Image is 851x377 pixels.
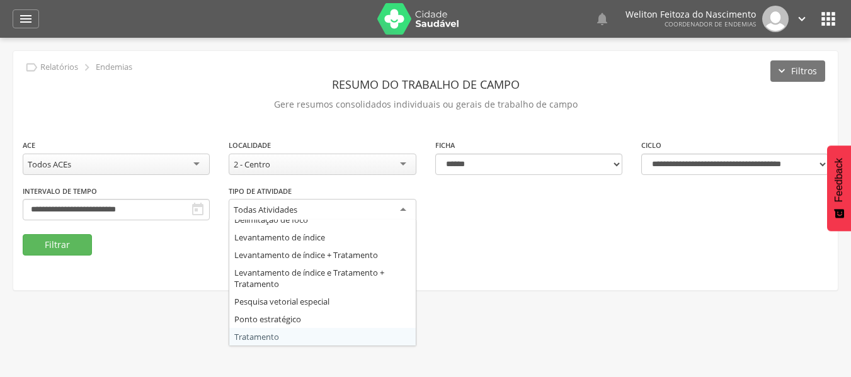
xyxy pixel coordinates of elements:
[96,62,132,72] p: Endemias
[23,73,828,96] header: Resumo do Trabalho de Campo
[833,158,845,202] span: Feedback
[23,140,35,150] label: ACE
[795,12,809,26] i: 
[229,186,292,196] label: Tipo de Atividade
[28,159,71,170] div: Todos ACEs
[595,11,610,26] i: 
[229,310,415,328] div: Ponto estratégico
[818,9,838,29] i: 
[13,9,39,28] a: 
[595,6,610,32] a: 
[190,202,205,217] i: 
[770,60,825,82] button: Filtros
[40,62,78,72] p: Relatórios
[234,204,297,215] div: Todas Atividades
[229,264,415,293] div: Levantamento de índice e Tratamento + Tratamento
[795,6,809,32] a: 
[229,140,271,150] label: Localidade
[229,293,415,310] div: Pesquisa vetorial especial
[229,228,415,246] div: Levantamento de índice
[25,60,38,74] i: 
[641,140,661,150] label: Ciclo
[435,140,455,150] label: Ficha
[827,145,851,231] button: Feedback - Mostrar pesquisa
[229,246,415,264] div: Levantamento de índice + Tratamento
[665,20,756,28] span: Coordenador de Endemias
[229,328,415,346] div: Tratamento
[23,96,828,113] p: Gere resumos consolidados individuais ou gerais de trabalho de campo
[23,234,92,256] button: Filtrar
[234,159,270,170] div: 2 - Centro
[18,11,33,26] i: 
[229,211,415,228] div: Delimitação de foco
[80,60,94,74] i: 
[23,186,97,196] label: Intervalo de Tempo
[625,10,756,19] p: Weliton Feitoza do Nascimento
